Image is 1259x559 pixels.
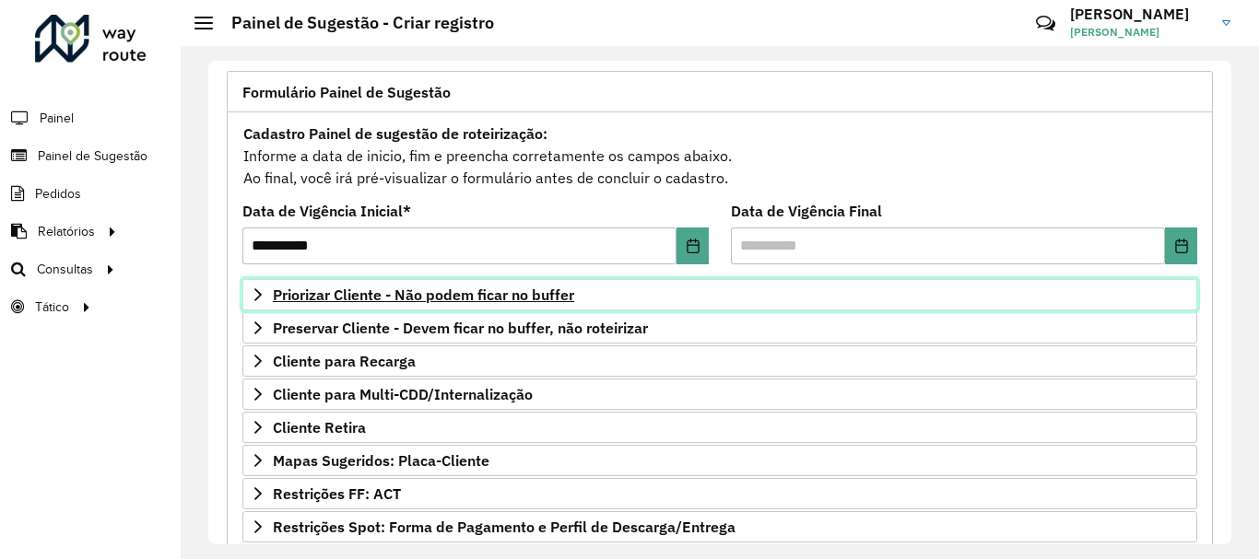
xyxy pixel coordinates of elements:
span: Relatórios [38,222,95,241]
strong: Cadastro Painel de sugestão de roteirização: [243,124,547,143]
span: Formulário Painel de Sugestão [242,85,451,99]
a: Restrições FF: ACT [242,478,1197,509]
a: Restrições Spot: Forma de Pagamento e Perfil de Descarga/Entrega [242,511,1197,542]
button: Choose Date [1165,227,1197,264]
a: Cliente Retira [242,412,1197,443]
button: Choose Date [677,227,709,264]
span: [PERSON_NAME] [1070,24,1208,41]
span: Restrições Spot: Forma de Pagamento e Perfil de Descarga/Entrega [273,519,735,534]
span: Painel de Sugestão [38,146,147,166]
div: Informe a data de inicio, fim e preencha corretamente os campos abaixo. Ao final, você irá pré-vi... [242,122,1197,190]
a: Priorizar Cliente - Não podem ficar no buffer [242,279,1197,310]
a: Preservar Cliente - Devem ficar no buffer, não roteirizar [242,312,1197,344]
span: Preservar Cliente - Devem ficar no buffer, não roteirizar [273,320,648,335]
span: Painel [40,109,74,128]
h2: Painel de Sugestão - Criar registro [213,13,494,33]
span: Pedidos [35,184,81,204]
span: Cliente Retira [273,420,366,435]
a: Contato Rápido [1026,4,1065,43]
span: Consultas [37,260,93,279]
span: Priorizar Cliente - Não podem ficar no buffer [273,287,574,302]
span: Tático [35,297,69,317]
span: Cliente para Recarga [273,354,416,368]
span: Restrições FF: ACT [273,486,401,501]
a: Cliente para Recarga [242,345,1197,377]
a: Mapas Sugeridos: Placa-Cliente [242,445,1197,476]
span: Cliente para Multi-CDD/Internalização [273,387,533,402]
h3: [PERSON_NAME] [1070,6,1208,23]
label: Data de Vigência Inicial [242,200,411,222]
label: Data de Vigência Final [731,200,882,222]
span: Mapas Sugeridos: Placa-Cliente [273,453,489,468]
a: Cliente para Multi-CDD/Internalização [242,378,1197,410]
